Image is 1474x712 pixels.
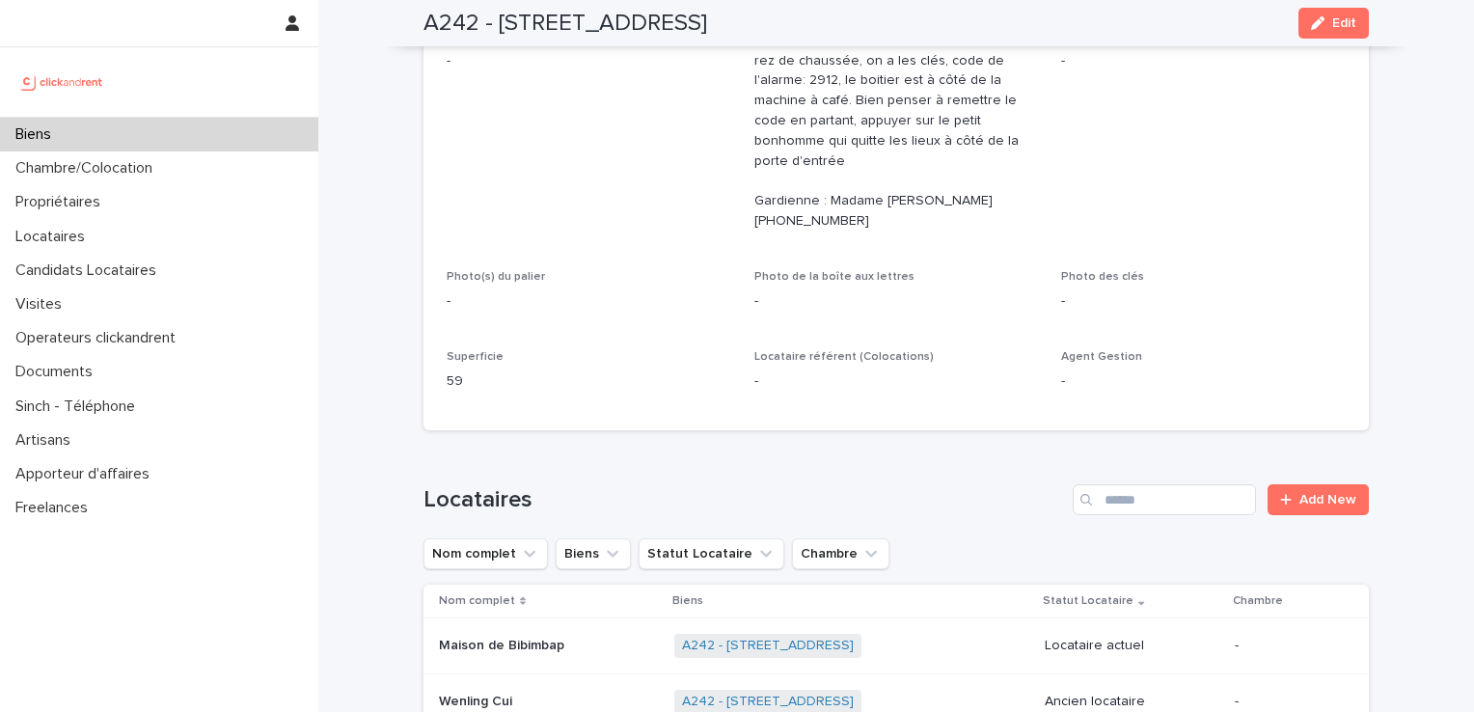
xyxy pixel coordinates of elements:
[447,271,545,283] span: Photo(s) du palier
[792,538,889,569] button: Chambre
[1045,638,1218,654] p: Locataire actuel
[8,261,172,280] p: Candidats Locataires
[1061,51,1346,71] p: -
[1299,493,1356,507] span: Add New
[8,499,103,517] p: Freelances
[423,538,548,569] button: Nom complet
[1235,638,1338,654] p: -
[439,690,516,710] p: Wenling Cui
[8,228,100,246] p: Locataires
[1061,371,1346,392] p: -
[1073,484,1256,515] input: Search
[8,125,67,144] p: Biens
[8,159,168,178] p: Chambre/Colocation
[1332,16,1356,30] span: Edit
[8,193,116,211] p: Propriétaires
[8,363,108,381] p: Documents
[8,397,150,416] p: Sinch - Téléphone
[556,538,631,569] button: Biens
[447,291,731,312] p: -
[754,271,914,283] span: Photo de la boîte aux lettres
[8,465,165,483] p: Apporteur d'affaires
[8,329,191,347] p: Operateurs clickandrent
[682,638,854,654] a: A242 - [STREET_ADDRESS]
[1298,8,1369,39] button: Edit
[1045,694,1218,710] p: Ancien locataire
[682,694,854,710] a: A242 - [STREET_ADDRESS]
[423,10,707,38] h2: A242 - [STREET_ADDRESS]
[1268,484,1369,515] a: Add New
[754,351,934,363] span: Locataire référent (Colocations)
[1233,590,1283,612] p: Chambre
[1061,291,1346,312] p: -
[1061,271,1144,283] span: Photo des clés
[754,371,1039,392] p: -
[439,590,515,612] p: Nom complet
[1061,351,1142,363] span: Agent Gestion
[672,590,703,612] p: Biens
[754,51,1039,232] p: rez de chaussée, on a les clés, code de l'alarme: 2912, le boitier est à côté de la machine à caf...
[8,295,77,314] p: Visites
[8,431,86,450] p: Artisans
[423,618,1369,674] tr: Maison de BibimbapMaison de Bibimbap A242 - [STREET_ADDRESS] Locataire actuel-
[439,634,568,654] p: Maison de Bibimbap
[447,351,504,363] span: Superficie
[423,486,1065,514] h1: Locataires
[15,63,109,101] img: UCB0brd3T0yccxBKYDjQ
[754,291,1039,312] p: -
[639,538,784,569] button: Statut Locataire
[447,371,731,392] p: 59
[1235,694,1338,710] p: -
[1043,590,1133,612] p: Statut Locataire
[447,51,731,71] p: -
